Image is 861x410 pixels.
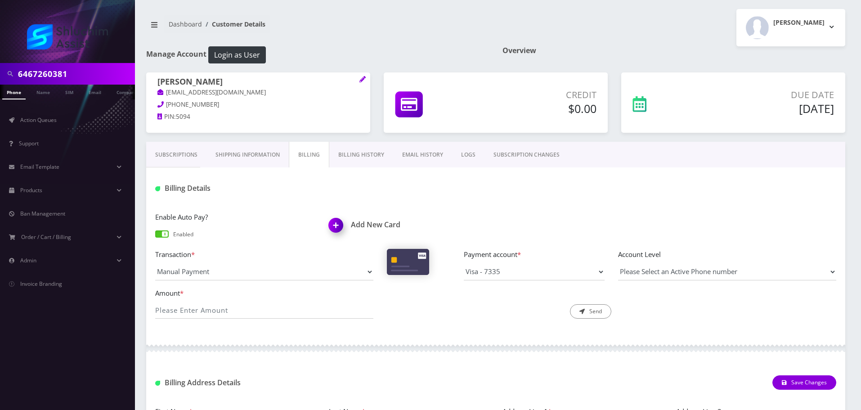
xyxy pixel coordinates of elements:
[20,280,62,288] span: Invoice Branding
[502,46,845,55] h1: Overview
[112,85,142,99] a: Company
[19,140,39,147] span: Support
[208,46,266,63] button: Login as User
[155,186,160,191] img: Billing Details
[289,142,329,168] a: Billing
[324,215,351,242] img: Add New Card
[484,102,596,115] h5: $0.00
[704,88,834,102] p: Due Date
[329,221,489,229] h1: Add New Card
[464,249,605,260] label: Payment account
[2,85,26,99] a: Phone
[155,381,160,386] img: Billing Address Detail
[146,15,489,41] nav: breadcrumb
[157,113,176,122] a: PIN:
[176,113,190,121] span: 5094
[570,304,611,319] button: Send
[20,257,36,264] span: Admin
[20,186,42,194] span: Products
[32,85,54,99] a: Name
[393,142,452,168] a: EMAIL HISTORY
[146,46,489,63] h1: Manage Account
[169,20,202,28] a: Dashboard
[173,230,193,239] p: Enabled
[21,233,71,241] span: Order / Cart / Billing
[155,249,373,260] label: Transaction
[157,77,359,88] h1: [PERSON_NAME]
[484,88,596,102] p: Credit
[329,221,489,229] a: Add New CardAdd New Card
[61,85,78,99] a: SIM
[773,19,825,27] h2: [PERSON_NAME]
[484,142,569,168] a: SUBSCRIPTION CHANGES
[618,249,836,260] label: Account Level
[772,375,836,390] button: Save Changes
[20,163,59,171] span: Email Template
[155,378,373,387] h1: Billing Address Details
[157,88,266,97] a: [EMAIL_ADDRESS][DOMAIN_NAME]
[27,24,108,50] img: Shluchim Assist
[20,210,65,217] span: Ban Management
[206,142,289,168] a: Shipping Information
[387,249,429,275] img: Cards
[20,116,57,124] span: Action Queues
[736,9,845,46] button: [PERSON_NAME]
[18,65,133,82] input: Search in Company
[84,85,106,99] a: Email
[452,142,484,168] a: LOGS
[146,142,206,168] a: Subscriptions
[155,302,373,319] input: Please Enter Amount
[206,49,266,59] a: Login as User
[704,102,834,115] h5: [DATE]
[329,142,393,168] a: Billing History
[202,19,265,29] li: Customer Details
[155,212,315,222] label: Enable Auto Pay?
[155,288,373,298] label: Amount
[166,100,219,108] span: [PHONE_NUMBER]
[155,184,373,193] h1: Billing Details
